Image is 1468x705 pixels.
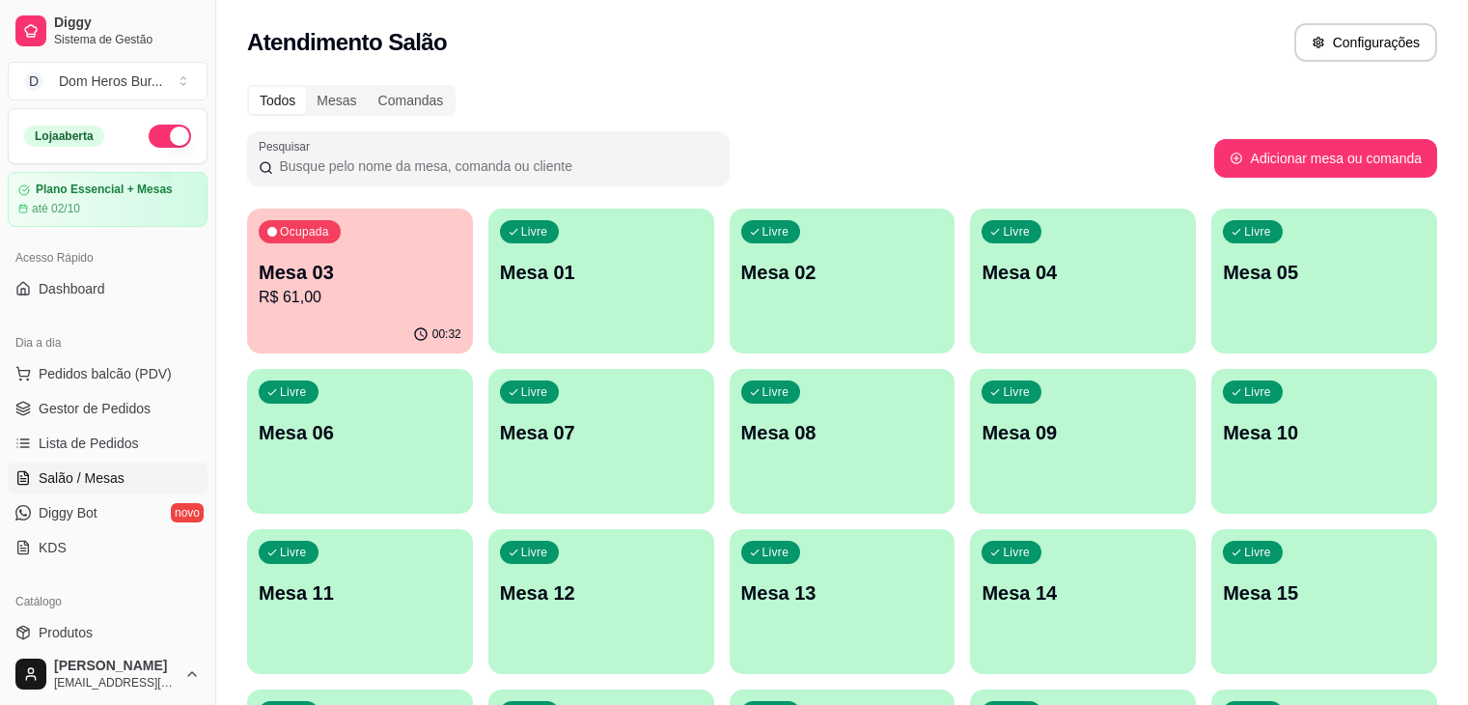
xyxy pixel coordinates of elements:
button: LivreMesa 07 [488,369,714,514]
span: Pedidos balcão (PDV) [39,364,172,383]
p: Ocupada [280,224,329,240]
p: Mesa 14 [982,579,1184,606]
span: Produtos [39,623,93,642]
p: 00:32 [432,326,461,342]
a: Produtos [8,617,208,648]
p: Livre [1244,384,1271,400]
button: LivreMesa 13 [730,529,956,674]
p: Mesa 01 [500,259,703,286]
p: Mesa 13 [741,579,944,606]
p: Mesa 07 [500,419,703,446]
p: Mesa 15 [1223,579,1426,606]
a: Plano Essencial + Mesasaté 02/10 [8,172,208,227]
button: LivreMesa 01 [488,209,714,353]
div: Mesas [306,87,367,114]
button: Select a team [8,62,208,100]
button: LivreMesa 10 [1211,369,1437,514]
p: Livre [521,224,548,240]
p: Mesa 08 [741,419,944,446]
span: Sistema de Gestão [54,32,200,47]
span: Diggy [54,14,200,32]
p: Mesa 11 [259,579,461,606]
div: Dom Heros Bur ... [59,71,162,91]
p: Mesa 02 [741,259,944,286]
span: Lista de Pedidos [39,434,139,453]
h2: Atendimento Salão [247,27,447,58]
p: Livre [521,545,548,560]
span: Diggy Bot [39,503,97,522]
button: LivreMesa 09 [970,369,1196,514]
button: LivreMesa 05 [1211,209,1437,353]
p: Livre [280,384,307,400]
input: Pesquisar [273,156,718,176]
p: Livre [1003,224,1030,240]
p: Livre [762,224,789,240]
a: Lista de Pedidos [8,428,208,459]
p: Mesa 03 [259,259,461,286]
button: Adicionar mesa ou comanda [1214,139,1437,178]
p: Mesa 10 [1223,419,1426,446]
button: LivreMesa 06 [247,369,473,514]
div: Catálogo [8,586,208,617]
div: Acesso Rápido [8,242,208,273]
a: KDS [8,532,208,563]
p: Livre [280,545,307,560]
p: Livre [1244,224,1271,240]
p: Livre [1003,545,1030,560]
div: Todos [249,87,306,114]
p: Mesa 12 [500,579,703,606]
span: Dashboard [39,279,105,298]
button: LivreMesa 15 [1211,529,1437,674]
p: Livre [1244,545,1271,560]
article: Plano Essencial + Mesas [36,183,173,197]
button: LivreMesa 12 [488,529,714,674]
span: D [24,71,43,91]
p: Livre [1003,384,1030,400]
button: Alterar Status [149,125,191,148]
button: OcupadaMesa 03R$ 61,0000:32 [247,209,473,353]
span: [PERSON_NAME] [54,658,177,675]
p: Livre [762,384,789,400]
p: Mesa 09 [982,419,1184,446]
span: [EMAIL_ADDRESS][DOMAIN_NAME] [54,675,177,691]
span: KDS [39,538,67,557]
p: Livre [521,384,548,400]
p: Mesa 04 [982,259,1184,286]
button: Pedidos balcão (PDV) [8,358,208,389]
div: Comandas [368,87,455,114]
span: Gestor de Pedidos [39,399,151,418]
button: [PERSON_NAME][EMAIL_ADDRESS][DOMAIN_NAME] [8,651,208,697]
button: LivreMesa 14 [970,529,1196,674]
a: Diggy Botnovo [8,497,208,528]
button: LivreMesa 02 [730,209,956,353]
a: Dashboard [8,273,208,304]
div: Dia a dia [8,327,208,358]
div: Loja aberta [24,126,104,147]
button: Configurações [1294,23,1437,62]
article: até 02/10 [32,201,80,216]
a: Gestor de Pedidos [8,393,208,424]
button: LivreMesa 08 [730,369,956,514]
button: LivreMesa 04 [970,209,1196,353]
p: Mesa 06 [259,419,461,446]
span: Salão / Mesas [39,468,125,488]
button: LivreMesa 11 [247,529,473,674]
a: Salão / Mesas [8,463,208,493]
label: Pesquisar [259,138,317,155]
a: DiggySistema de Gestão [8,8,208,54]
p: Livre [762,545,789,560]
p: Mesa 05 [1223,259,1426,286]
p: R$ 61,00 [259,286,461,309]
